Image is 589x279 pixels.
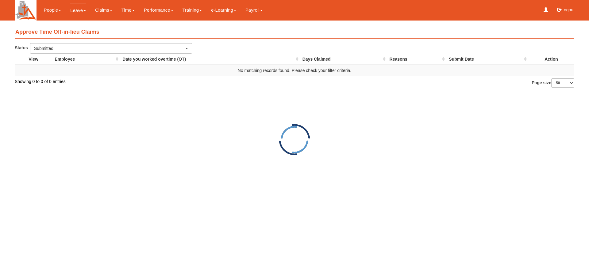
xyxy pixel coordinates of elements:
[387,54,447,65] th: Reasons : activate to sort column ascending
[528,54,574,65] th: Action
[144,3,173,17] a: Performance
[245,3,263,17] a: Payroll
[15,65,574,76] td: No matching records found. Please check your filter criteria.
[551,78,574,88] select: Page size
[70,3,86,17] a: Leave
[532,78,574,88] label: Page size
[95,3,112,17] a: Claims
[52,54,120,65] th: Employee : activate to sort column ascending
[446,54,528,65] th: Submit Date : activate to sort column ascending
[34,45,184,51] div: Submitted
[44,3,61,17] a: People
[553,2,579,17] button: Logout
[300,54,387,65] th: Days Claimed : activate to sort column ascending
[121,3,135,17] a: Time
[15,43,30,52] label: Status
[211,3,236,17] a: e-Learning
[15,54,52,65] th: View
[120,54,300,65] th: Date you worked overtime (OT) : activate to sort column ascending
[30,43,192,54] button: Submitted
[15,26,574,39] h4: Approve Time Off-in-lieu Claims
[183,3,202,17] a: Training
